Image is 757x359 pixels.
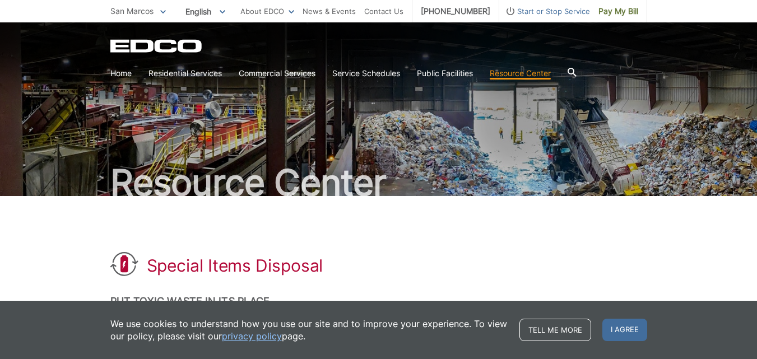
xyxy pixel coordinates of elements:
a: Service Schedules [332,67,400,80]
h2: Resource Center [110,165,647,201]
a: Contact Us [364,5,403,17]
a: Commercial Services [239,67,315,80]
a: Home [110,67,132,80]
a: News & Events [303,5,356,17]
a: Resource Center [490,67,551,80]
a: Tell me more [519,319,591,341]
p: We use cookies to understand how you use our site and to improve your experience. To view our pol... [110,318,508,342]
span: English [177,2,234,21]
h2: Put Toxic Waste In Its Place [110,295,647,307]
span: Pay My Bill [598,5,638,17]
a: About EDCO [240,5,294,17]
a: privacy policy [222,330,282,342]
span: I agree [602,319,647,341]
h1: Special Items Disposal [147,255,323,276]
span: San Marcos [110,6,154,16]
a: Public Facilities [417,67,473,80]
a: EDCD logo. Return to the homepage. [110,39,203,53]
a: Residential Services [148,67,222,80]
